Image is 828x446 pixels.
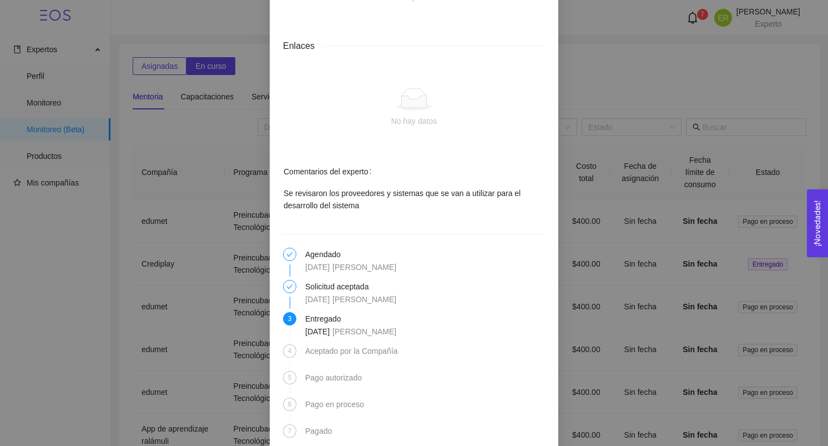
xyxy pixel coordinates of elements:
[283,39,324,53] span: Enlaces
[288,347,292,355] span: 4
[288,315,292,323] span: 3
[305,398,371,411] div: Pago en proceso
[305,312,348,325] div: Entregado
[305,424,339,438] div: Pagado
[292,115,536,127] div: No hay datos
[305,327,330,336] span: [DATE]
[305,295,330,304] span: [DATE]
[288,427,292,435] span: 7
[305,371,368,384] div: Pago autorizado
[332,327,396,336] span: [PERSON_NAME]
[284,166,376,178] span: Comentarios del experto
[305,280,375,293] div: Solicitud aceptada
[305,344,405,358] div: Aceptado por la Compañía
[332,295,396,304] span: [PERSON_NAME]
[807,189,828,257] button: Open Feedback Widget
[305,263,330,272] span: [DATE]
[305,248,347,261] div: Agendado
[286,251,293,258] span: check
[332,263,396,272] span: [PERSON_NAME]
[288,374,292,382] span: 5
[288,400,292,408] span: 6
[284,187,544,212] span: Se revisaron los proveedores y sistemas que se van a utilizar para el desarrollo del sistema
[286,283,293,290] span: check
